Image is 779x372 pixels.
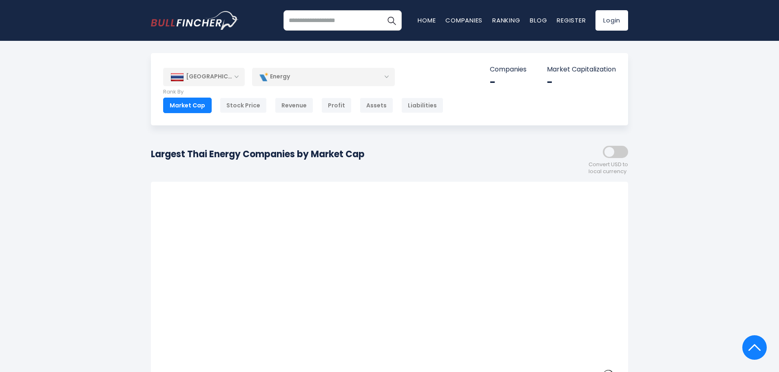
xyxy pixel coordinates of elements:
[589,161,628,175] span: Convert USD to local currency
[445,16,482,25] a: Companies
[557,16,586,25] a: Register
[151,11,239,30] img: bullfincher logo
[490,76,527,89] div: -
[381,10,402,31] button: Search
[151,147,365,161] h1: Largest Thai Energy Companies by Market Cap
[163,98,212,113] div: Market Cap
[151,11,239,30] a: Go to homepage
[360,98,393,113] div: Assets
[418,16,436,25] a: Home
[220,98,267,113] div: Stock Price
[275,98,313,113] div: Revenue
[321,98,352,113] div: Profit
[492,16,520,25] a: Ranking
[163,89,443,96] p: Rank By
[530,16,547,25] a: Blog
[595,10,628,31] a: Login
[547,76,616,89] div: -
[252,67,395,86] div: Energy
[401,98,443,113] div: Liabilities
[490,65,527,74] p: Companies
[547,65,616,74] p: Market Capitalization
[163,68,245,86] div: [GEOGRAPHIC_DATA]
